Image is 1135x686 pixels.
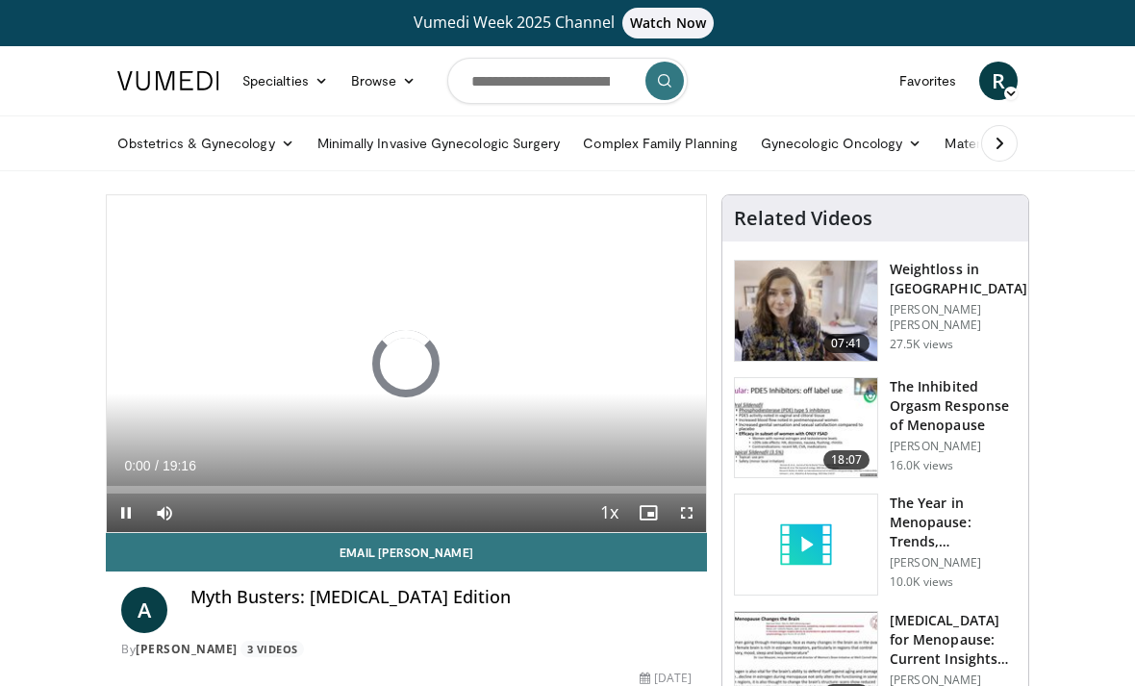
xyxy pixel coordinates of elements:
[734,494,1017,596] a: The Year in Menopause: Trends, Controversies & Future Directions [PERSON_NAME] 10.0K views
[823,450,870,470] span: 18:07
[890,458,953,473] p: 16.0K views
[106,8,1029,38] a: Vumedi Week 2025 ChannelWatch Now
[306,124,572,163] a: Minimally Invasive Gynecologic Surgery
[890,439,1017,454] p: [PERSON_NAME]
[117,71,219,90] img: VuMedi Logo
[823,334,870,353] span: 07:41
[890,611,1017,669] h3: [MEDICAL_DATA] for Menopause: Current Insights and Futu…
[107,494,145,532] button: Pause
[735,261,877,361] img: 9983fed1-7565-45be-8934-aef1103ce6e2.150x105_q85_crop-smart_upscale.jpg
[749,124,933,163] a: Gynecologic Oncology
[890,494,1017,551] h3: The Year in Menopause: Trends, Controversies & Future Directions
[571,124,749,163] a: Complex Family Planning
[591,494,629,532] button: Playback Rate
[888,62,968,100] a: Favorites
[107,486,706,494] div: Progress Bar
[890,260,1027,298] h3: Weightloss in [GEOGRAPHIC_DATA]
[735,495,877,595] img: video_placeholder_short.svg
[240,641,304,657] a: 3 Videos
[231,62,340,100] a: Specialties
[107,195,706,532] video-js: Video Player
[734,207,872,230] h4: Related Videos
[734,260,1017,362] a: 07:41 Weightloss in [GEOGRAPHIC_DATA] [PERSON_NAME] [PERSON_NAME] 27.5K views
[136,641,238,657] a: [PERSON_NAME]
[124,458,150,473] span: 0:00
[106,533,707,572] a: Email [PERSON_NAME]
[629,494,668,532] button: Enable picture-in-picture mode
[447,58,688,104] input: Search topics, interventions
[121,641,692,658] div: By
[890,555,1017,571] p: [PERSON_NAME]
[190,587,692,608] h4: Myth Busters: [MEDICAL_DATA] Edition
[890,377,1017,435] h3: The Inhibited Orgasm Response of Menopause
[622,8,714,38] span: Watch Now
[890,337,953,352] p: 27.5K views
[979,62,1018,100] a: R
[106,124,306,163] a: Obstetrics & Gynecology
[933,124,1109,163] a: Maternal–Fetal Medicine
[890,574,953,590] p: 10.0K views
[121,587,167,633] a: A
[734,377,1017,479] a: 18:07 The Inhibited Orgasm Response of Menopause [PERSON_NAME] 16.0K views
[163,458,196,473] span: 19:16
[735,378,877,478] img: 283c0f17-5e2d-42ba-a87c-168d447cdba4.150x105_q85_crop-smart_upscale.jpg
[340,62,428,100] a: Browse
[155,458,159,473] span: /
[890,302,1027,333] p: [PERSON_NAME] [PERSON_NAME]
[668,494,706,532] button: Fullscreen
[145,494,184,532] button: Mute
